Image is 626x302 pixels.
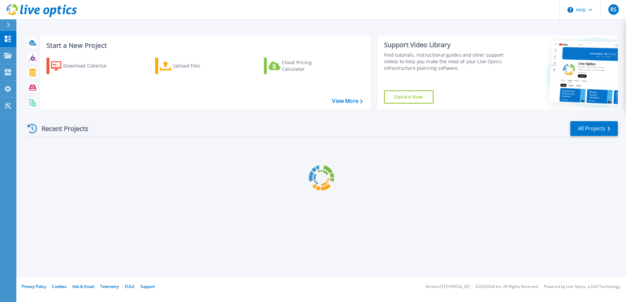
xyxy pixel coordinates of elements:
a: Upload Files [155,58,228,74]
a: Download Collector [46,58,120,74]
li: Powered by Live Optics, a Dell Technology [544,285,620,289]
div: Download Collector [63,59,116,72]
a: Telemetry [100,284,119,289]
a: View More [332,98,362,104]
span: RS [610,7,617,12]
a: Ads & Email [72,284,94,289]
a: Cloud Pricing Calculator [264,58,337,74]
div: Recent Projects [25,121,97,137]
li: © 2025 Dell Inc. All Rights Reserved [475,285,538,289]
li: Version: [TECHNICAL_ID] [425,285,469,289]
a: All Projects [570,121,618,136]
a: Explore Now! [384,90,434,104]
div: Find tutorials, instructional guides and other support videos to help you make the most of your L... [384,52,506,71]
a: EULA [125,284,135,289]
div: Support Video Library [384,41,506,49]
h3: Start a New Project [46,42,362,49]
a: Cookies [52,284,66,289]
a: Support [140,284,155,289]
a: Privacy Policy [22,284,46,289]
div: Upload Files [173,59,226,72]
div: Cloud Pricing Calculator [282,59,334,72]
